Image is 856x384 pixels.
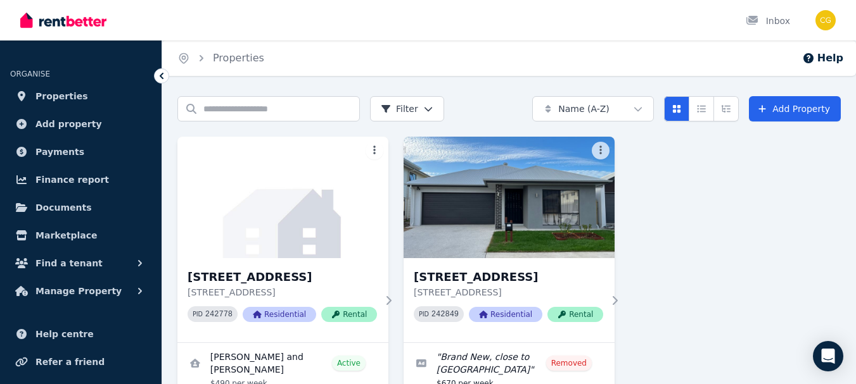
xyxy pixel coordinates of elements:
button: Card view [664,96,689,121]
span: Rental [321,307,377,322]
button: Help [802,51,843,66]
h3: [STREET_ADDRESS] [188,268,377,286]
a: Add Property [749,96,841,121]
img: 70 Burrum Crescent, Nirimba [404,137,615,258]
img: 25/133 Albany Creek Road, Aspley [177,137,388,258]
span: Documents [35,200,92,215]
span: Filter [381,102,418,115]
span: Residential [243,307,316,322]
button: More options [366,142,383,159]
h3: [STREET_ADDRESS] [414,268,603,286]
button: More options [592,142,610,159]
small: PID [193,311,203,318]
a: 25/133 Albany Creek Road, Aspley[STREET_ADDRESS][STREET_ADDRESS]PID 242778ResidentialRental [177,137,388,342]
img: Chaitanya Gajjar [815,10,836,30]
span: Manage Property [35,283,122,299]
span: Payments [35,144,84,159]
p: [STREET_ADDRESS] [414,286,603,299]
button: Expanded list view [713,96,739,121]
div: Inbox [746,15,790,27]
span: ORGANISE [10,70,50,78]
div: View options [664,96,739,121]
button: Find a tenant [10,251,151,276]
p: [STREET_ADDRESS] [188,286,377,299]
button: Name (A-Z) [532,96,654,121]
nav: Breadcrumb [162,40,279,76]
button: Compact list view [689,96,714,121]
code: 242849 [431,310,459,319]
button: Filter [370,96,444,121]
a: Finance report [10,167,151,192]
small: PID [419,311,429,318]
div: Open Intercom Messenger [813,341,843,371]
span: Help centre [35,326,94,342]
a: Properties [213,52,264,64]
a: Documents [10,195,151,220]
span: Marketplace [35,228,97,243]
a: Help centre [10,321,151,347]
a: Marketplace [10,223,151,248]
code: 242778 [205,310,233,319]
a: Add property [10,111,151,137]
span: Find a tenant [35,256,103,271]
a: Payments [10,139,151,164]
span: Finance report [35,172,109,187]
span: Residential [469,307,542,322]
button: Manage Property [10,278,151,304]
span: Properties [35,89,88,104]
a: Refer a friend [10,349,151,375]
span: Rental [547,307,603,322]
a: Properties [10,84,151,109]
span: Name (A-Z) [558,102,610,115]
a: 70 Burrum Crescent, Nirimba[STREET_ADDRESS][STREET_ADDRESS]PID 242849ResidentialRental [404,137,615,342]
span: Add property [35,116,102,132]
img: RentBetter [20,11,106,30]
span: Refer a friend [35,354,105,369]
